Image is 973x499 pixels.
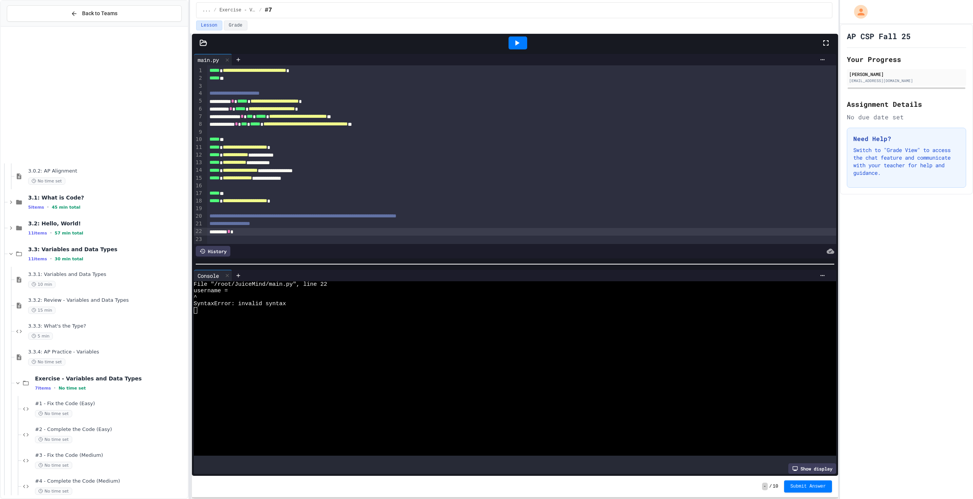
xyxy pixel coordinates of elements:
[219,7,256,13] span: Exercise - Variables and Data Types
[773,483,778,489] span: 10
[762,483,768,490] span: -
[28,323,186,329] span: 3.3.3: What's the Type?
[203,7,211,13] span: ...
[194,288,228,294] span: username =
[28,246,186,253] span: 3.3: Variables and Data Types
[52,205,80,210] span: 45 min total
[194,182,203,190] div: 16
[50,230,52,236] span: •
[194,105,203,113] div: 6
[194,151,203,159] div: 12
[194,136,203,143] div: 10
[47,204,49,210] span: •
[194,128,203,136] div: 9
[194,294,197,301] span: ^
[35,386,51,391] span: 7 items
[847,112,966,122] div: No due date set
[35,436,72,443] span: No time set
[194,97,203,105] div: 5
[82,10,117,17] span: Back to Teams
[28,205,44,210] span: 5 items
[35,426,186,433] span: #2 - Complete the Code (Easy)
[28,220,186,227] span: 3.2: Hello, World!
[194,272,223,280] div: Console
[28,168,186,174] span: 3.0.2: AP Alignment
[194,82,203,90] div: 3
[194,56,223,64] div: main.py
[50,256,52,262] span: •
[28,257,47,261] span: 11 items
[35,478,186,485] span: #4 - Complete the Code (Medium)
[55,257,83,261] span: 30 min total
[28,281,55,288] span: 10 min
[194,113,203,120] div: 7
[853,146,960,177] p: Switch to "Grade View" to access the chat feature and communicate with your teacher for help and ...
[54,385,55,391] span: •
[196,21,222,30] button: Lesson
[214,7,216,13] span: /
[941,469,965,491] iframe: chat widget
[194,243,203,250] div: 24
[194,120,203,128] div: 8
[194,74,203,82] div: 2
[784,480,832,493] button: Submit Answer
[35,410,72,417] span: No time set
[35,401,186,407] span: #1 - Fix the Code (Easy)
[265,6,272,15] span: #7
[28,333,53,340] span: 5 min
[194,67,203,74] div: 1
[790,483,826,489] span: Submit Answer
[194,190,203,197] div: 17
[28,307,55,314] span: 15 min
[788,463,836,474] div: Show display
[224,21,247,30] button: Grade
[194,174,203,182] div: 15
[853,134,960,143] h3: Need Help?
[194,301,286,307] span: SyntaxError: invalid syntax
[35,452,186,459] span: #3 - Fix the Code (Medium)
[194,281,327,288] span: File "/root/JuiceMind/main.py", line 22
[28,177,65,185] span: No time set
[35,462,72,469] span: No time set
[194,144,203,151] div: 11
[847,54,966,65] h2: Your Progress
[849,78,964,84] div: [EMAIL_ADDRESS][DOMAIN_NAME]
[849,71,964,78] div: [PERSON_NAME]
[59,386,86,391] span: No time set
[194,205,203,212] div: 19
[259,7,261,13] span: /
[28,231,47,236] span: 11 items
[769,483,772,489] span: /
[35,488,72,495] span: No time set
[28,358,65,366] span: No time set
[194,197,203,205] div: 18
[847,31,911,41] h1: AP CSP Fall 25
[910,436,965,468] iframe: chat widget
[194,166,203,174] div: 14
[28,349,186,355] span: 3.3.4: AP Practice - Variables
[194,159,203,166] div: 13
[194,212,203,220] div: 20
[194,220,203,228] div: 21
[7,5,182,22] button: Back to Teams
[35,375,186,382] span: Exercise - Variables and Data Types
[194,54,232,65] div: main.py
[28,271,186,278] span: 3.3.1: Variables and Data Types
[847,99,966,109] h2: Assignment Details
[55,231,83,236] span: 57 min total
[28,297,186,304] span: 3.3.2: Review - Variables and Data Types
[196,246,230,257] div: History
[28,194,186,201] span: 3.1: What is Code?
[194,90,203,97] div: 4
[194,228,203,235] div: 22
[194,270,232,281] div: Console
[194,236,203,243] div: 23
[846,3,870,21] div: My Account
